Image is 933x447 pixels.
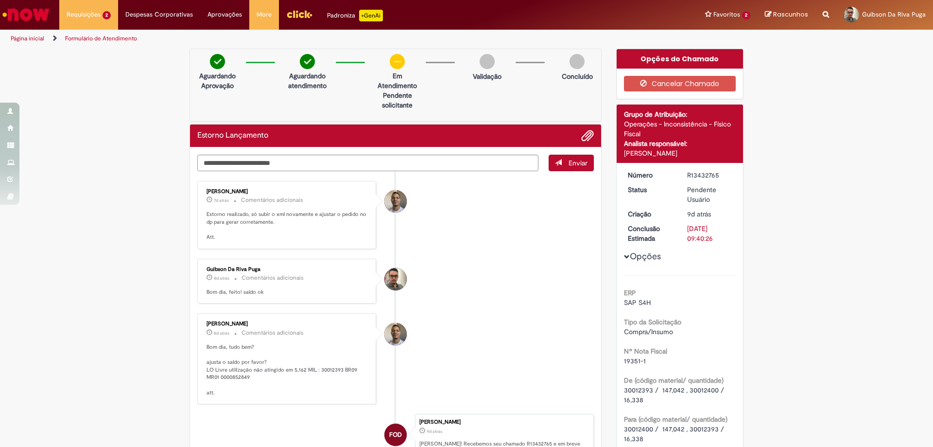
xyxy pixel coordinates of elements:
[374,71,421,90] p: Em Atendimento
[207,10,242,19] span: Aprovações
[569,159,587,167] span: Enviar
[300,54,315,69] img: check-circle-green.png
[197,131,268,140] h2: Estorno Lançamento Histórico de tíquete
[210,54,225,69] img: check-circle-green.png
[621,224,680,243] dt: Conclusão Estimada
[473,72,501,81] p: Validação
[384,323,407,345] div: Joziano De Jesus Oliveira
[242,329,304,337] small: Comentários adicionais
[125,10,193,19] span: Despesas Corporativas
[624,318,681,326] b: Tipo da Solicitação
[286,7,312,21] img: click_logo_yellow_360x200.png
[194,71,241,90] p: Aguardando Aprovação
[384,268,407,290] div: Guibson Da Riva Puga
[742,11,750,19] span: 2
[570,54,585,69] img: img-circle-grey.png
[687,210,711,218] time: 20/08/2025 14:38:01
[67,10,101,19] span: Requisições
[214,197,229,203] span: 7d atrás
[624,415,727,424] b: Para (código material/ quantidade)
[562,72,593,81] p: Concluído
[65,35,137,42] a: Formulário de Atendimento
[11,35,44,42] a: Página inicial
[624,288,636,297] b: ERP
[197,155,538,171] textarea: Digite sua mensagem aqui...
[862,10,926,18] span: Guibson Da Riva Puga
[7,30,615,48] ul: Trilhas de página
[327,10,383,21] div: Padroniza
[389,423,402,447] span: FOD
[427,429,442,434] time: 20/08/2025 14:38:01
[207,321,368,327] div: [PERSON_NAME]
[207,211,368,241] p: Estorno realizado, só subir o xml novamente e ajustar o pedido no dp para gerar corretamente. Att.
[480,54,495,69] img: img-circle-grey.png
[687,210,711,218] span: 9d atrás
[624,298,651,307] span: SAP S4H
[207,288,368,296] p: Bom dia, feito! saldo ok
[624,327,673,336] span: Compra/Insumo
[687,209,732,219] div: 20/08/2025 14:38:01
[1,5,51,24] img: ServiceNow
[765,10,808,19] a: Rascunhos
[214,330,229,336] span: 8d atrás
[581,129,594,142] button: Adicionar anexos
[384,190,407,213] div: Joziano De Jesus Oliveira
[624,425,726,443] span: 30012400 / 147,042 , 30012393 / 16,338
[384,424,407,446] div: Fernando Odair De Lima
[549,155,594,171] button: Enviar
[624,119,736,139] div: Operações - Inconsistência - Físico Fiscal
[103,11,111,19] span: 2
[621,170,680,180] dt: Número
[359,10,383,21] p: +GenAi
[713,10,740,19] span: Favoritos
[207,267,368,272] div: Guibson Da Riva Puga
[617,49,743,69] div: Opções do Chamado
[687,185,732,204] div: Pendente Usuário
[624,386,726,404] span: 30012393 / 147,042 , 30012400 / 16,338
[687,170,732,180] div: R13432765
[207,189,368,195] div: [PERSON_NAME]
[241,196,303,204] small: Comentários adicionais
[621,185,680,195] dt: Status
[624,357,646,365] span: 19351-1
[214,197,229,203] time: 22/08/2025 15:12:23
[773,10,808,19] span: Rascunhos
[214,275,229,281] span: 8d atrás
[214,275,229,281] time: 22/08/2025 10:02:20
[624,139,736,148] div: Analista responsável:
[242,274,304,282] small: Comentários adicionais
[621,209,680,219] dt: Criação
[257,10,272,19] span: More
[624,148,736,158] div: [PERSON_NAME]
[284,71,331,90] p: Aguardando atendimento
[427,429,442,434] span: 9d atrás
[207,343,368,397] p: Bom dia, tudo bem? ajusta o saldo por favor? LO Livre utilização não atingido em 5,162 MIL : 3001...
[624,347,667,356] b: Nº Nota Fiscal
[624,376,724,385] b: De (código material/ quantidade)
[624,76,736,91] button: Cancelar Chamado
[419,419,588,425] div: [PERSON_NAME]
[374,90,421,110] p: Pendente solicitante
[624,109,736,119] div: Grupo de Atribuição:
[687,224,732,243] div: [DATE] 09:40:26
[390,54,405,69] img: circle-minus.png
